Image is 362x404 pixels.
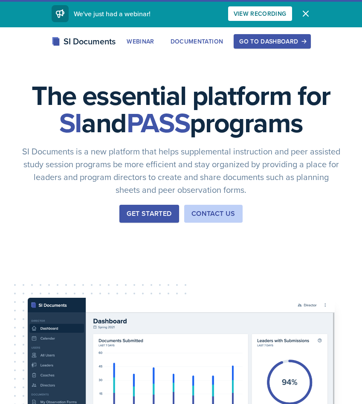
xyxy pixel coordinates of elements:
button: Get Started [119,205,179,223]
div: Get Started [127,209,171,219]
div: Webinar [127,38,154,45]
span: We've just had a webinar! [74,9,151,18]
button: Documentation [165,34,229,49]
div: View Recording [234,10,287,17]
div: SI Documents [52,35,116,48]
button: Webinar [121,34,159,49]
div: Documentation [171,38,223,45]
button: View Recording [228,6,292,21]
button: Go to Dashboard [234,34,310,49]
div: Go to Dashboard [239,38,305,45]
div: Contact Us [191,209,235,219]
button: Contact Us [184,205,243,223]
